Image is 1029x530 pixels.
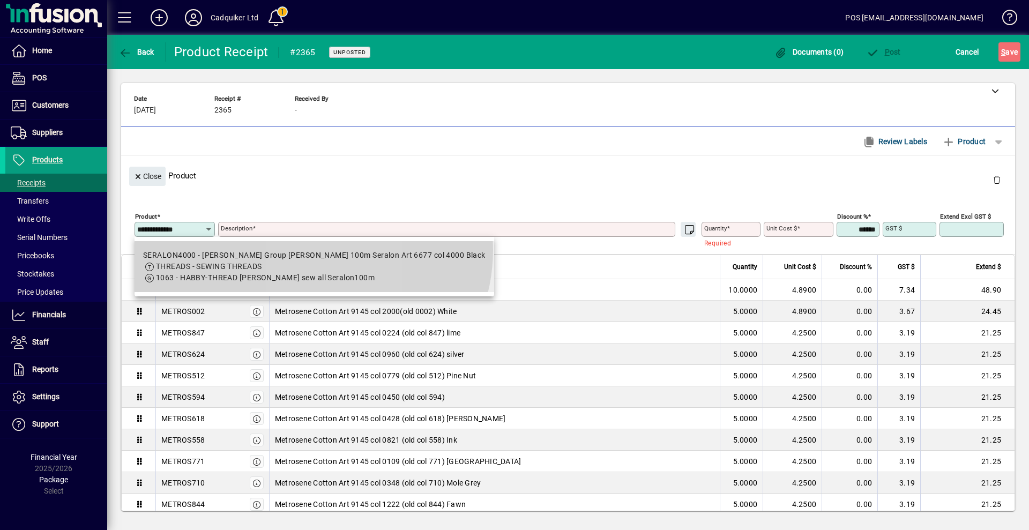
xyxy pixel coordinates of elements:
td: 3.19 [877,408,920,429]
td: Metrosene Cotton Art 9145 col 0450 (old col 594) [269,386,720,408]
div: Product [121,156,1015,195]
span: 2365 [214,106,232,115]
button: Post [863,42,904,62]
div: Cadquiker Ltd [211,9,258,26]
button: Delete [984,167,1010,192]
span: 4.2500 [792,456,817,467]
span: Extend $ [976,261,1001,273]
td: 5.0000 [720,451,763,472]
a: Staff [5,329,107,356]
td: 3.19 [877,494,920,515]
a: Receipts [5,174,107,192]
button: Back [116,42,157,62]
a: Serial Numbers [5,228,107,247]
span: P [885,48,890,56]
td: 21.25 [920,322,1015,344]
td: 7.34 [877,279,920,301]
span: POS [32,73,47,82]
span: 4.2500 [792,499,817,510]
span: ave [1001,43,1018,61]
span: 4.2500 [792,392,817,402]
a: Pricebooks [5,247,107,265]
a: Suppliers [5,120,107,146]
div: METROS710 [161,477,205,488]
button: Cancel [953,42,982,62]
span: Close [133,168,161,185]
a: Stocktakes [5,265,107,283]
span: Quantity [733,261,757,273]
td: 21.25 [920,386,1015,408]
td: 0.00 [822,408,877,429]
span: Pricebooks [11,251,54,260]
td: Metrosene Cotton Art 9145 col 0428 (old col 618) [PERSON_NAME] [269,408,720,429]
div: METROS002 [161,306,205,317]
td: 0.00 [822,301,877,322]
div: METROS847 [161,327,205,338]
span: Cancel [956,43,979,61]
div: METROS594 [161,392,205,402]
span: 4.2500 [792,349,817,360]
td: 21.25 [920,451,1015,472]
mat-label: Unit Cost $ [766,225,797,232]
button: Save [998,42,1020,62]
span: Unposted [333,49,366,56]
span: Products [32,155,63,164]
span: Unit Cost $ [784,261,816,273]
span: Financial Year [31,453,77,461]
span: Write Offs [11,215,50,223]
button: Documents (0) [771,42,846,62]
span: 4.2500 [792,477,817,488]
span: ost [866,48,901,56]
span: Back [118,48,154,56]
td: Metrosene Cotton Art 9145 col 0960 (old col 624) silver [269,344,720,365]
span: Package [39,475,68,484]
span: Review Labels [862,133,927,150]
td: Metrosene Cotton Art 9145 col 0821 (old col 558) Ink [269,429,720,451]
span: GST $ [898,261,915,273]
td: 5.0000 [720,472,763,494]
a: Transfers [5,192,107,210]
span: THREADS - SEWING THREADS [156,262,262,271]
td: 3.19 [877,386,920,408]
td: 48.90 [920,279,1015,301]
div: POS [EMAIL_ADDRESS][DOMAIN_NAME] [845,9,983,26]
span: Settings [32,392,59,401]
td: 0.00 [822,279,877,301]
span: 4.8900 [792,306,817,317]
a: Financials [5,302,107,329]
td: Metrosene Cotton Art 9145 col 0224 (old col 847) lime [269,322,720,344]
td: 3.19 [877,429,920,451]
td: 3.19 [877,365,920,386]
span: Customers [32,101,69,109]
td: 0.00 [822,322,877,344]
a: Write Offs [5,210,107,228]
span: Financials [32,310,66,319]
td: 21.25 [920,472,1015,494]
div: Product Receipt [174,43,269,61]
span: Receipts [11,178,46,187]
td: Metrosene Cotton Art 9145 col 0109 (old col 771) [GEOGRAPHIC_DATA] [269,451,720,472]
td: 5.0000 [720,322,763,344]
app-page-header-button: Delete [984,175,1010,184]
td: 21.25 [920,344,1015,365]
a: Home [5,38,107,64]
td: 5.0000 [720,344,763,365]
td: 5.0000 [720,301,763,322]
span: 1063 - HABBY-THREAD [PERSON_NAME] sew all Seralon100m [156,273,375,282]
div: SERALON4000 - [PERSON_NAME] Group [PERSON_NAME] 100m Seralon Art 6677 col 4000 Black [143,250,486,261]
span: Price Updates [11,288,63,296]
span: Staff [32,338,49,346]
mat-label: Discount % [837,213,868,220]
td: 3.19 [877,472,920,494]
td: 5.0000 [720,429,763,451]
td: 21.25 [920,365,1015,386]
span: Reports [32,365,58,374]
td: 5.0000 [720,386,763,408]
span: Documents (0) [774,48,844,56]
td: 0.00 [822,344,877,365]
td: 21.25 [920,429,1015,451]
mat-label: GST $ [885,225,902,232]
mat-label: Product [135,213,157,220]
a: Customers [5,92,107,119]
td: 0.00 [822,494,877,515]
